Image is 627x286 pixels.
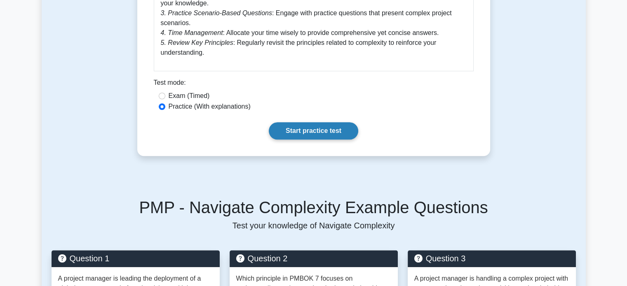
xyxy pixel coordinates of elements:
[58,253,213,263] h5: Question 1
[169,91,210,101] label: Exam (Timed)
[154,78,474,91] div: Test mode:
[161,39,233,46] em: 5. Review Key Principles
[161,9,272,16] em: 3. Practice Scenario-Based Questions
[236,253,391,263] h5: Question 2
[269,122,358,140] a: Start practice test
[52,221,576,230] p: Test your knowledge of Navigate Complexity
[414,253,569,263] h5: Question 3
[161,29,223,36] em: 4. Time Management
[52,198,576,217] h5: PMP - Navigate Complexity Example Questions
[169,102,251,112] label: Practice (With explanations)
